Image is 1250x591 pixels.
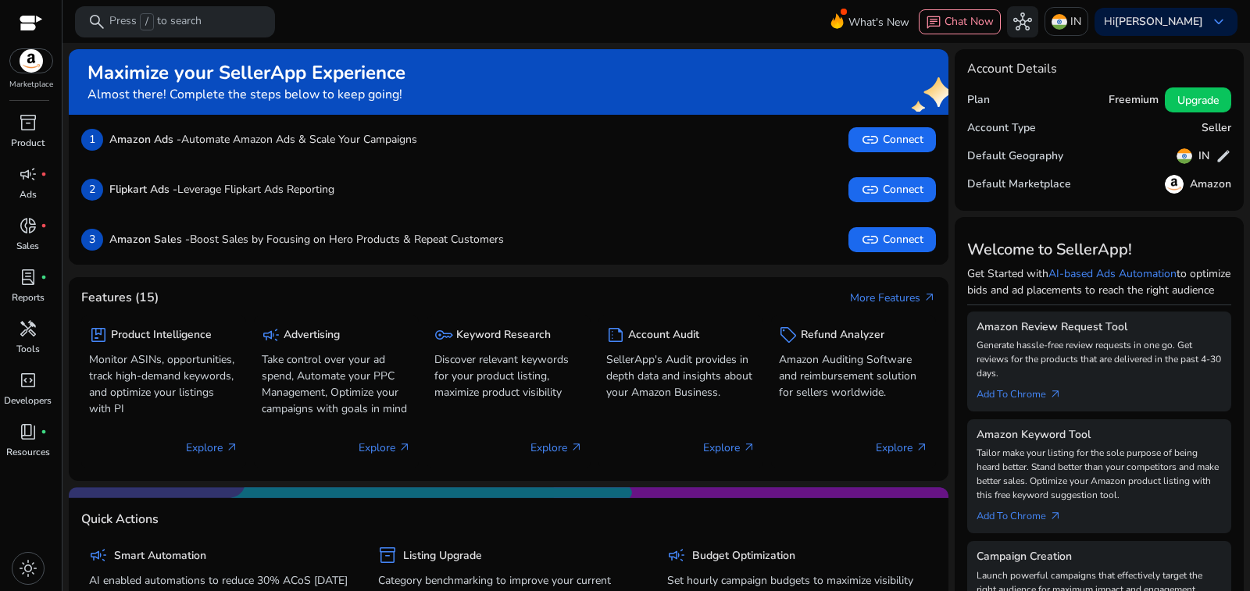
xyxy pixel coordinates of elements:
[41,171,47,177] span: fiber_manual_record
[19,559,37,578] span: light_mode
[1190,178,1231,191] h5: Amazon
[1177,148,1192,164] img: in.svg
[945,14,994,29] span: Chat Now
[89,326,108,344] span: package
[109,131,417,148] p: Automate Amazon Ads & Scale Your Campaigns
[779,351,928,401] p: Amazon Auditing Software and reimbursement solution for sellers worldwide.
[848,177,936,202] button: linkConnect
[1216,148,1231,164] span: edit
[1052,14,1067,30] img: in.svg
[628,329,699,342] h5: Account Audit
[41,429,47,435] span: fiber_manual_record
[6,445,50,459] p: Resources
[398,441,411,454] span: arrow_outward
[109,232,190,247] b: Amazon Sales -
[87,12,106,31] span: search
[12,290,45,304] p: Reports
[1109,94,1159,107] h5: Freemium
[1049,388,1062,401] span: arrow_outward
[81,129,103,151] p: 1
[186,440,238,456] p: Explore
[861,130,880,149] span: link
[967,178,1071,191] h5: Default Marketplace
[140,13,154,30] span: /
[4,393,52,408] p: Developers
[19,319,37,338] span: handyman
[1177,92,1219,109] span: Upgrade
[109,182,177,197] b: Flipkart Ads -
[1048,266,1177,281] a: AI-based Ads Automation
[20,187,37,201] p: Ads
[861,130,923,149] span: Connect
[109,13,202,30] p: Press to search
[977,446,1222,502] p: Tailor make your listing for the sole purpose of being heard better. Stand better than your compe...
[848,227,936,252] button: linkConnect
[1209,12,1228,31] span: keyboard_arrow_down
[606,351,755,401] p: SellerApp's Audit provides in depth data and insights about your Amazon Business.
[1198,150,1209,163] h5: IN
[977,338,1222,380] p: Generate hassle-free review requests in one go. Get reviews for the products that are delivered i...
[926,15,941,30] span: chat
[19,216,37,235] span: donut_small
[967,150,1063,163] h5: Default Geography
[1104,16,1203,27] p: Hi
[1165,175,1184,194] img: amazon.svg
[262,326,280,344] span: campaign
[570,441,583,454] span: arrow_outward
[456,329,551,342] h5: Keyword Research
[434,351,584,401] p: Discover relevant keywords for your product listing, maximize product visibility
[703,440,755,456] p: Explore
[1070,8,1081,35] p: IN
[16,342,40,356] p: Tools
[861,230,880,249] span: link
[977,380,1074,402] a: Add To Chrome
[1049,510,1062,522] span: arrow_outward
[89,546,108,564] span: campaign
[434,326,453,344] span: key
[692,550,795,563] h5: Budget Optimization
[977,502,1074,524] a: Add To Chrome
[11,136,45,150] p: Product
[16,239,39,253] p: Sales
[89,351,238,417] p: Monitor ASINs, opportunities, track high-demand keywords, and optimize your listings with PI
[801,329,884,342] h5: Refund Analyzer
[10,49,52,73] img: amazon.svg
[359,440,411,456] p: Explore
[530,440,583,456] p: Explore
[378,546,397,564] span: inventory_2
[606,326,625,344] span: summarize
[1115,14,1203,29] b: [PERSON_NAME]
[848,127,936,152] button: linkConnect
[89,572,350,589] p: AI enabled automations to reduce 30% ACoS [DATE]
[262,351,411,417] p: Take control over your ad spend, Automate your PPC Management, Optimize your campaigns with goals...
[19,268,37,287] span: lab_profile
[923,291,936,304] span: arrow_outward
[1165,87,1231,112] button: Upgrade
[876,440,928,456] p: Explore
[861,180,923,199] span: Connect
[81,229,103,251] p: 3
[1007,6,1038,37] button: hub
[967,62,1057,77] h4: Account Details
[81,290,159,305] h4: Features (15)
[779,326,798,344] span: sell
[861,180,880,199] span: link
[284,329,340,342] h5: Advertising
[9,79,53,91] p: Marketplace
[19,422,37,441] span: book_4
[19,371,37,390] span: code_blocks
[667,546,686,564] span: campaign
[919,9,1001,34] button: chatChat Now
[111,329,212,342] h5: Product Intelligence
[19,165,37,183] span: campaign
[1013,12,1032,31] span: hub
[967,94,990,107] h5: Plan
[109,132,181,147] b: Amazon Ads -
[81,512,159,527] h4: Quick Actions
[81,179,103,201] p: 2
[226,441,238,454] span: arrow_outward
[743,441,755,454] span: arrow_outward
[977,550,1222,564] h5: Campaign Creation
[41,274,47,280] span: fiber_manual_record
[87,62,405,84] h2: Maximize your SellerApp Experience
